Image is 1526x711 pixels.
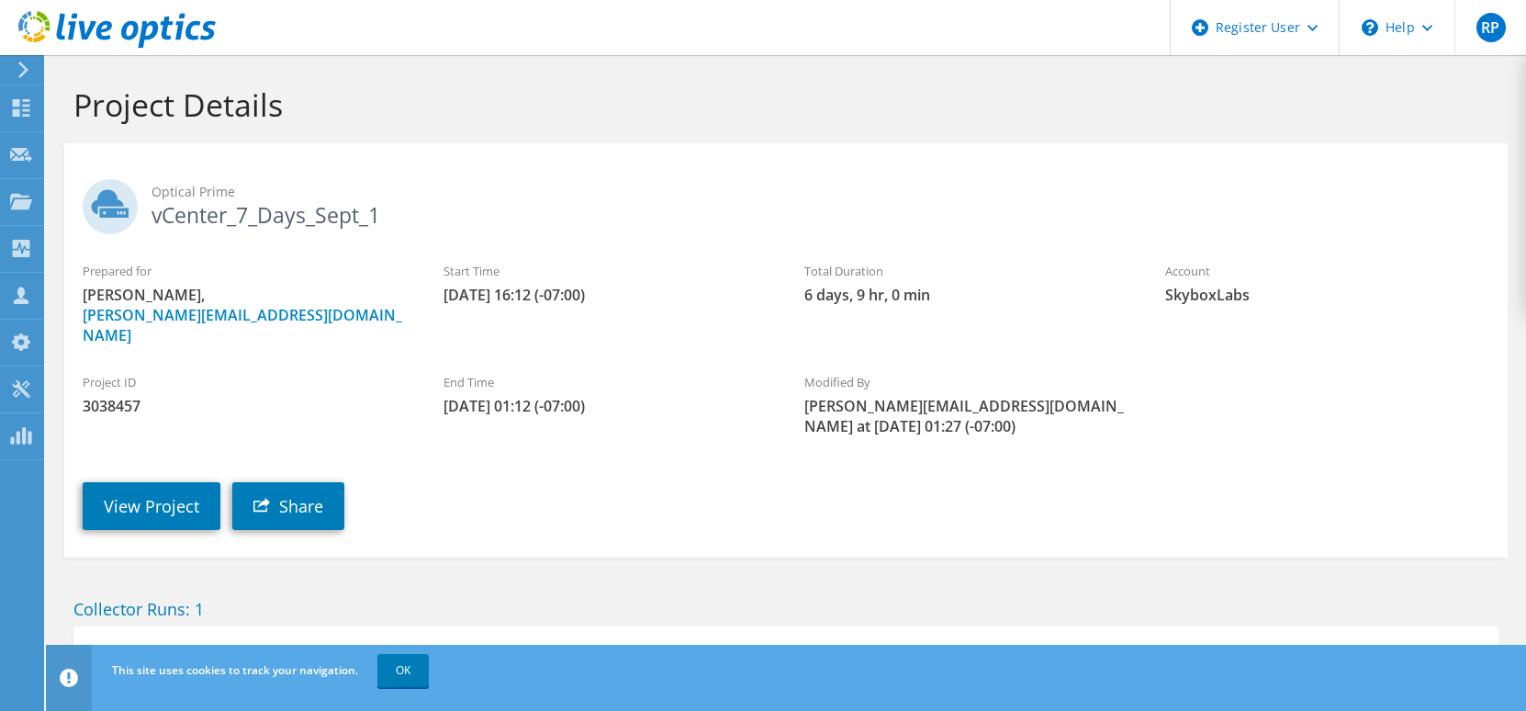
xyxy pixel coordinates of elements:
[377,654,429,687] a: OK
[804,262,1128,280] label: Total Duration
[1476,13,1506,42] span: RP
[151,182,1489,202] span: Optical Prime
[1165,262,1489,280] label: Account
[83,482,220,530] a: View Project
[83,285,407,345] span: [PERSON_NAME],
[73,85,1489,124] h1: Project Details
[1362,19,1378,36] svg: \n
[443,285,768,305] span: [DATE] 16:12 (-07:00)
[83,305,402,345] a: [PERSON_NAME][EMAIL_ADDRESS][DOMAIN_NAME]
[83,396,407,416] span: 3038457
[232,482,344,530] a: Share
[804,373,1128,391] label: Modified By
[443,373,768,391] label: End Time
[443,262,768,280] label: Start Time
[443,396,768,416] span: [DATE] 01:12 (-07:00)
[83,179,1489,225] h2: vCenter_7_Days_Sept_1
[804,285,1128,305] span: 6 days, 9 hr, 0 min
[73,599,1498,619] h2: Collector Runs: 1
[348,644,451,664] b: [PERSON_NAME]
[83,262,407,280] label: Prepared for
[83,373,407,391] label: Project ID
[804,396,1128,436] span: [PERSON_NAME][EMAIL_ADDRESS][DOMAIN_NAME] at [DATE] 01:27 (-07:00)
[112,662,358,678] span: This site uses cookies to track your navigation.
[1165,285,1489,305] span: SkyboxLabs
